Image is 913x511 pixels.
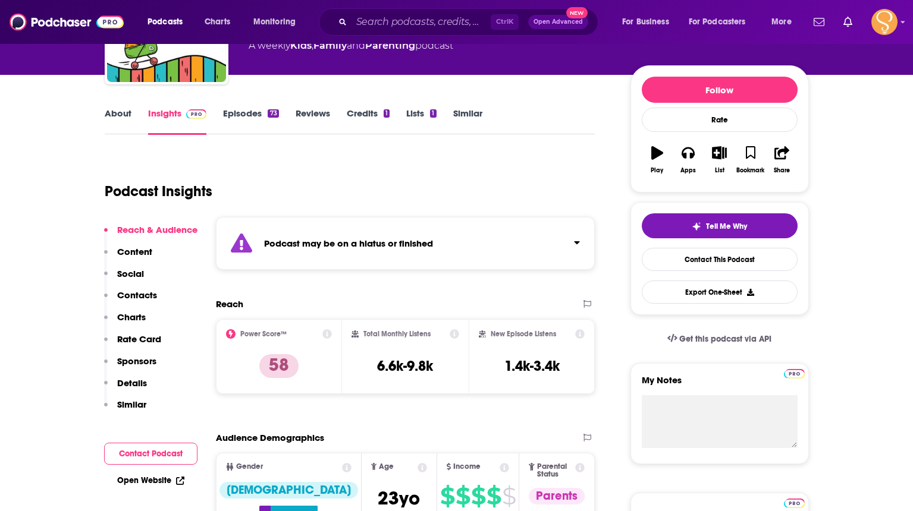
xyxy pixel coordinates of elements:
span: New [566,7,588,18]
span: More [771,14,792,30]
span: Tell Me Why [706,222,747,231]
span: Logged in as RebeccaAtkinson [871,9,898,35]
span: $ [456,487,470,506]
div: 1 [430,109,436,118]
a: Family [313,40,347,51]
button: Open AdvancedNew [528,15,588,29]
a: About [105,108,131,135]
button: Contacts [104,289,157,311]
label: My Notes [642,374,798,395]
a: Credits1 [347,108,390,135]
h3: 1.4k-3.4k [504,357,560,375]
div: 73 [268,109,278,118]
span: $ [471,487,485,506]
div: Rate [642,108,798,132]
button: open menu [139,12,198,31]
span: Podcasts [148,14,183,30]
a: Similar [453,108,482,135]
img: Podchaser Pro [784,499,805,508]
div: A weekly podcast [249,39,453,53]
span: $ [502,487,516,506]
h2: Power Score™ [240,330,287,338]
button: Reach & Audience [104,224,197,246]
h2: Total Monthly Listens [363,330,431,338]
div: [DEMOGRAPHIC_DATA] [219,482,358,499]
div: List [715,167,724,174]
section: Click to expand status details [216,217,595,270]
button: tell me why sparkleTell Me Why [642,213,798,238]
a: Contact This Podcast [642,248,798,271]
img: Podchaser Pro [186,109,207,119]
span: Charts [205,14,230,30]
p: Sponsors [117,355,156,367]
input: Search podcasts, credits, & more... [352,12,491,31]
button: Content [104,246,152,268]
button: Sponsors [104,355,156,377]
a: Episodes73 [223,108,278,135]
h1: Podcast Insights [105,182,212,200]
h3: 6.6k-9.8k [377,357,433,375]
button: Share [766,138,797,181]
div: Parents [529,488,585,504]
span: Income [453,463,481,471]
a: Show notifications dropdown [809,12,829,32]
h2: Reach [216,298,243,310]
span: $ [487,487,501,506]
strong: Podcast may be on a hiatus or finished [264,238,433,249]
h2: New Episode Listens [491,330,556,338]
a: Pro website [784,367,805,378]
a: Lists1 [406,108,436,135]
a: Open Website [117,475,184,485]
p: Details [117,377,147,389]
a: Parenting [365,40,415,51]
span: Gender [236,463,263,471]
div: Apps [680,167,696,174]
div: Bookmark [736,167,764,174]
button: Play [642,138,673,181]
button: Rate Card [104,333,161,355]
p: Similar [117,399,146,410]
a: Charts [197,12,237,31]
span: For Podcasters [689,14,746,30]
span: $ [440,487,454,506]
p: 58 [259,354,299,378]
img: Podchaser - Follow, Share and Rate Podcasts [10,11,124,33]
button: Show profile menu [871,9,898,35]
span: , [312,40,313,51]
button: Export One-Sheet [642,280,798,304]
a: Get this podcast via API [658,324,782,354]
a: Show notifications dropdown [839,12,857,32]
p: Charts [117,311,146,323]
button: Charts [104,311,146,333]
p: Contacts [117,289,157,301]
button: open menu [681,12,763,31]
span: and [347,40,365,51]
button: open menu [245,12,311,31]
button: Bookmark [735,138,766,181]
span: Get this podcast via API [679,334,771,344]
p: Content [117,246,152,257]
button: Contact Podcast [104,443,197,465]
div: Search podcasts, credits, & more... [330,8,610,36]
div: Play [651,167,663,174]
button: open menu [614,12,684,31]
a: Kids [290,40,312,51]
img: Podchaser Pro [784,369,805,378]
a: Pro website [784,497,805,508]
span: For Business [622,14,669,30]
p: Reach & Audience [117,224,197,235]
a: InsightsPodchaser Pro [148,108,207,135]
button: List [704,138,735,181]
span: Ctrl K [491,14,519,30]
span: Open Advanced [534,19,583,25]
h2: Audience Demographics [216,432,324,443]
a: Reviews [296,108,330,135]
button: Details [104,377,147,399]
img: tell me why sparkle [692,222,701,231]
button: open menu [763,12,807,31]
span: Age [379,463,394,471]
div: Share [774,167,790,174]
button: Follow [642,77,798,103]
p: Social [117,268,144,279]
